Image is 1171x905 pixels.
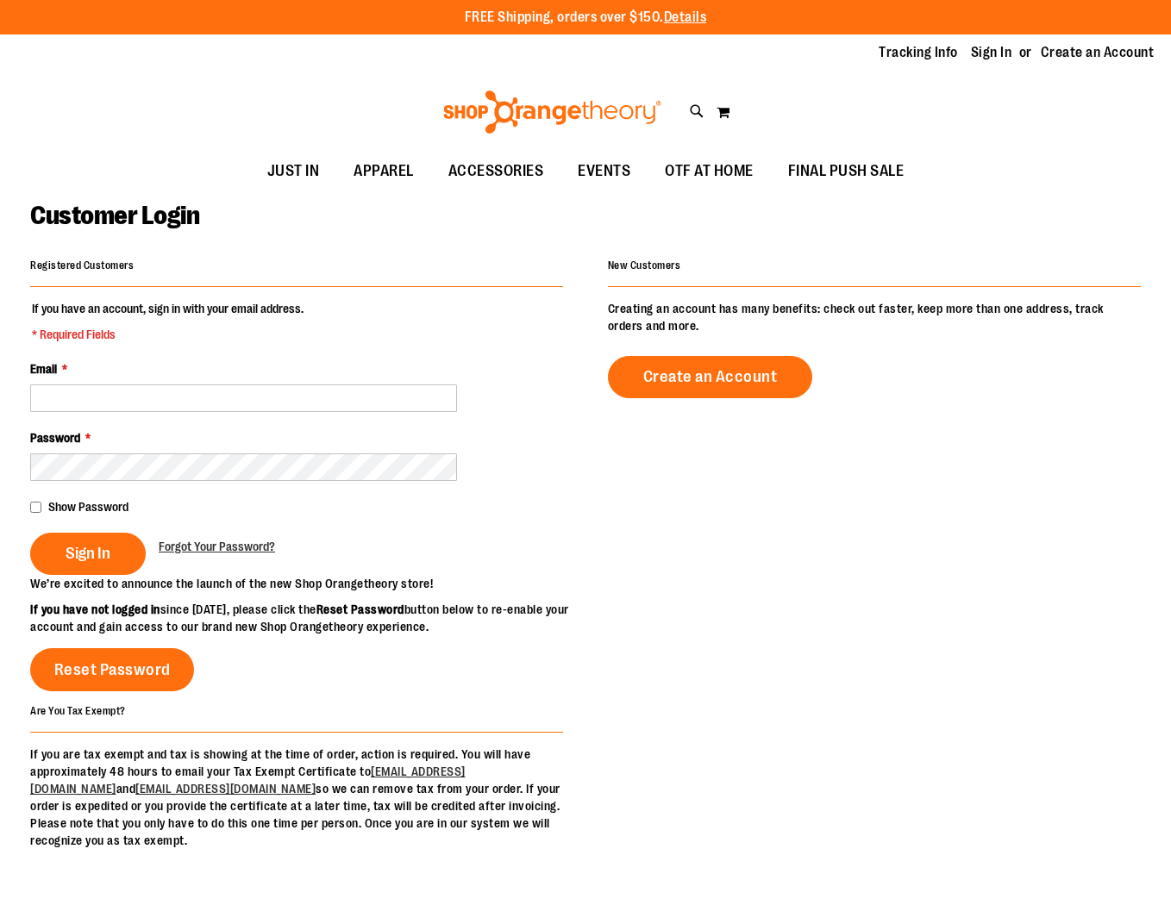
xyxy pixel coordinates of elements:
a: APPAREL [336,152,431,191]
span: Create an Account [643,367,778,386]
p: Creating an account has many benefits: check out faster, keep more than one address, track orders... [608,300,1141,334]
span: FINAL PUSH SALE [788,152,905,190]
span: JUST IN [267,152,320,190]
span: Password [30,431,80,445]
span: * Required Fields [32,326,304,343]
strong: Are You Tax Exempt? [30,704,126,716]
a: Create an Account [608,356,813,398]
strong: Reset Password [316,602,404,616]
a: Sign In [971,43,1012,62]
a: Tracking Info [879,43,958,62]
a: Create an Account [1041,43,1155,62]
span: ACCESSORIES [448,152,544,190]
span: Customer Login [30,201,199,230]
strong: If you have not logged in [30,602,160,616]
a: [EMAIL_ADDRESS][DOMAIN_NAME] [135,782,316,796]
p: If you are tax exempt and tax is showing at the time of order, action is required. You will have ... [30,746,563,849]
span: Reset Password [54,660,171,679]
a: FINAL PUSH SALE [771,152,922,191]
span: Forgot Your Password? [159,540,275,553]
span: APPAREL [354,152,414,190]
span: Show Password [48,500,128,514]
legend: If you have an account, sign in with your email address. [30,300,305,343]
a: Reset Password [30,648,194,691]
p: We’re excited to announce the launch of the new Shop Orangetheory store! [30,575,585,592]
button: Sign In [30,533,146,575]
a: Details [664,9,707,25]
a: ACCESSORIES [431,152,561,191]
span: EVENTS [578,152,630,190]
span: OTF AT HOME [665,152,754,190]
p: since [DATE], please click the button below to re-enable your account and gain access to our bran... [30,601,585,635]
strong: Registered Customers [30,259,134,271]
a: OTF AT HOME [648,152,771,191]
p: FREE Shipping, orders over $150. [465,8,707,28]
span: Sign In [66,544,110,563]
a: EVENTS [560,152,648,191]
a: Forgot Your Password? [159,538,275,555]
a: JUST IN [250,152,337,191]
img: Shop Orangetheory [441,90,664,134]
span: Email [30,362,57,376]
strong: New Customers [608,259,681,271]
